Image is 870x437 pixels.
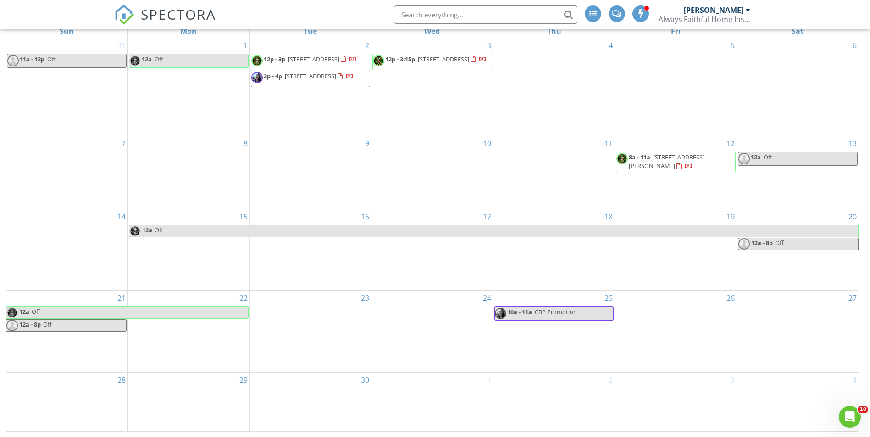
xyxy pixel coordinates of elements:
img: images.jpg [6,307,18,318]
img: train_and_i.jpg [251,72,263,83]
a: Tuesday [302,25,319,38]
td: Go to September 12, 2025 [615,136,737,209]
td: Go to September 24, 2025 [371,291,493,373]
a: 12p - 3:15p [STREET_ADDRESS] [372,54,492,70]
a: Go to September 25, 2025 [603,291,615,306]
a: Go to October 3, 2025 [729,373,737,388]
a: Go to September 26, 2025 [725,291,737,306]
span: [STREET_ADDRESS] [285,72,336,80]
td: Go to September 19, 2025 [615,209,737,291]
a: Go to September 2, 2025 [363,38,371,53]
a: Go to September 14, 2025 [116,209,127,224]
td: Go to September 28, 2025 [6,373,128,431]
span: Off [32,307,40,316]
img: images.jpg [251,55,263,66]
td: Go to September 18, 2025 [493,209,615,291]
a: Wednesday [422,25,442,38]
span: Off [764,153,772,161]
a: Saturday [790,25,805,38]
a: Go to September 9, 2025 [363,136,371,151]
span: [STREET_ADDRESS][PERSON_NAME] [629,153,704,170]
td: Go to September 17, 2025 [371,209,493,291]
td: Go to October 4, 2025 [737,373,859,431]
td: Go to September 13, 2025 [737,136,859,209]
a: Go to September 21, 2025 [116,291,127,306]
span: Off [775,239,784,247]
img: default-user-f0147aede5fd5fa78ca7ade42f37bd4542148d508eef1c3d3ea960f66861d68b.jpg [738,153,750,164]
span: 10 [858,406,868,413]
a: Go to September 5, 2025 [729,38,737,53]
a: Go to September 22, 2025 [238,291,249,306]
td: Go to August 31, 2025 [6,38,128,136]
span: 8a - 11a [629,153,650,161]
a: Go to September 28, 2025 [116,373,127,388]
img: default-user-f0147aede5fd5fa78ca7ade42f37bd4542148d508eef1c3d3ea960f66861d68b.jpg [6,320,18,331]
td: Go to September 11, 2025 [493,136,615,209]
a: 2p - 4p [STREET_ADDRESS] [264,72,354,80]
a: Thursday [545,25,563,38]
td: Go to October 3, 2025 [615,373,737,431]
span: CBP Promotion [535,308,577,316]
img: images.jpg [373,55,384,66]
span: 12a [142,225,153,237]
a: Go to September 3, 2025 [485,38,493,53]
a: 12p - 3:15p [STREET_ADDRESS] [385,55,487,63]
span: 12a - 8p [751,238,773,250]
img: The Best Home Inspection Software - Spectora [114,5,134,25]
span: 12a [142,55,152,63]
span: 10a - 11a [507,308,532,316]
a: Go to October 4, 2025 [851,373,859,388]
td: Go to September 26, 2025 [615,291,737,373]
a: Go to September 20, 2025 [847,209,859,224]
img: images.jpg [616,153,628,164]
td: Go to September 25, 2025 [493,291,615,373]
td: Go to September 30, 2025 [249,373,371,431]
a: Friday [669,25,682,38]
a: Go to September 13, 2025 [847,136,859,151]
a: Go to September 23, 2025 [359,291,371,306]
td: Go to September 14, 2025 [6,209,128,291]
span: [STREET_ADDRESS] [288,55,339,63]
td: Go to September 1, 2025 [128,38,250,136]
td: Go to September 8, 2025 [128,136,250,209]
img: train_and_i.jpg [495,308,506,319]
a: Go to September 1, 2025 [242,38,249,53]
td: Go to September 6, 2025 [737,38,859,136]
span: 12a [751,153,761,161]
td: Go to September 22, 2025 [128,291,250,373]
a: Go to September 19, 2025 [725,209,737,224]
img: images.jpg [129,225,141,237]
a: 2p - 4p [STREET_ADDRESS] [251,71,371,87]
a: 12p - 3p [STREET_ADDRESS] [264,55,357,63]
a: Go to September 12, 2025 [725,136,737,151]
input: Search everything... [394,5,577,24]
img: default-user-f0147aede5fd5fa78ca7ade42f37bd4542148d508eef1c3d3ea960f66861d68b.jpg [7,55,19,66]
div: [PERSON_NAME] [684,5,743,15]
span: Off [155,226,163,234]
td: Go to September 5, 2025 [615,38,737,136]
span: [STREET_ADDRESS] [418,55,469,63]
a: Go to October 1, 2025 [485,373,493,388]
a: Go to September 10, 2025 [481,136,493,151]
td: Go to September 2, 2025 [249,38,371,136]
td: Go to September 4, 2025 [493,38,615,136]
a: Go to September 18, 2025 [603,209,615,224]
a: Go to September 30, 2025 [359,373,371,388]
td: Go to September 23, 2025 [249,291,371,373]
td: Go to September 29, 2025 [128,373,250,431]
a: Go to September 17, 2025 [481,209,493,224]
a: Go to September 6, 2025 [851,38,859,53]
a: 8a - 11a [STREET_ADDRESS][PERSON_NAME] [616,152,736,172]
a: Go to September 11, 2025 [603,136,615,151]
span: SPECTORA [141,5,216,24]
a: Go to August 31, 2025 [116,38,127,53]
a: Go to September 8, 2025 [242,136,249,151]
td: Go to September 7, 2025 [6,136,128,209]
a: 12p - 3p [STREET_ADDRESS] [251,54,371,70]
a: Go to September 7, 2025 [120,136,127,151]
a: Go to September 29, 2025 [238,373,249,388]
span: Off [43,320,52,328]
td: Go to September 20, 2025 [737,209,859,291]
a: Go to September 15, 2025 [238,209,249,224]
td: Go to September 10, 2025 [371,136,493,209]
